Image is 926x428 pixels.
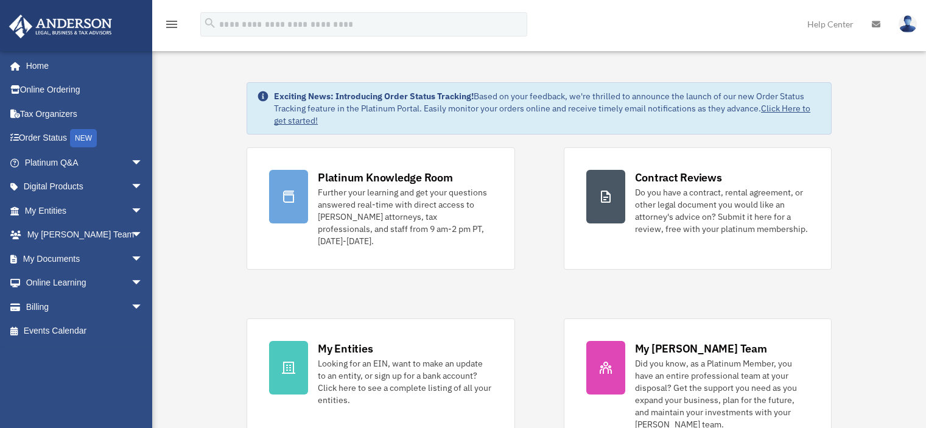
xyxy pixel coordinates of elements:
a: menu [164,21,179,32]
span: arrow_drop_down [131,150,155,175]
a: Click Here to get started! [274,103,810,126]
a: Online Ordering [9,78,161,102]
span: arrow_drop_down [131,175,155,200]
a: Digital Productsarrow_drop_down [9,175,161,199]
i: menu [164,17,179,32]
span: arrow_drop_down [131,295,155,320]
strong: Exciting News: Introducing Order Status Tracking! [274,91,474,102]
span: arrow_drop_down [131,247,155,272]
div: My [PERSON_NAME] Team [635,341,767,356]
a: Online Learningarrow_drop_down [9,271,161,295]
div: NEW [70,129,97,147]
a: Platinum Knowledge Room Further your learning and get your questions answered real-time with dire... [247,147,514,270]
img: User Pic [899,15,917,33]
a: Billingarrow_drop_down [9,295,161,319]
a: Events Calendar [9,319,161,343]
div: Contract Reviews [635,170,722,185]
a: Platinum Q&Aarrow_drop_down [9,150,161,175]
div: Do you have a contract, rental agreement, or other legal document you would like an attorney's ad... [635,186,809,235]
div: Based on your feedback, we're thrilled to announce the launch of our new Order Status Tracking fe... [274,90,821,127]
a: Tax Organizers [9,102,161,126]
img: Anderson Advisors Platinum Portal [5,15,116,38]
span: arrow_drop_down [131,223,155,248]
div: Platinum Knowledge Room [318,170,453,185]
span: arrow_drop_down [131,198,155,223]
a: My [PERSON_NAME] Teamarrow_drop_down [9,223,161,247]
a: Home [9,54,155,78]
i: search [203,16,217,30]
div: My Entities [318,341,373,356]
a: Order StatusNEW [9,126,161,151]
a: My Entitiesarrow_drop_down [9,198,161,223]
a: Contract Reviews Do you have a contract, rental agreement, or other legal document you would like... [564,147,832,270]
div: Looking for an EIN, want to make an update to an entity, or sign up for a bank account? Click her... [318,357,492,406]
a: My Documentsarrow_drop_down [9,247,161,271]
div: Further your learning and get your questions answered real-time with direct access to [PERSON_NAM... [318,186,492,247]
span: arrow_drop_down [131,271,155,296]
